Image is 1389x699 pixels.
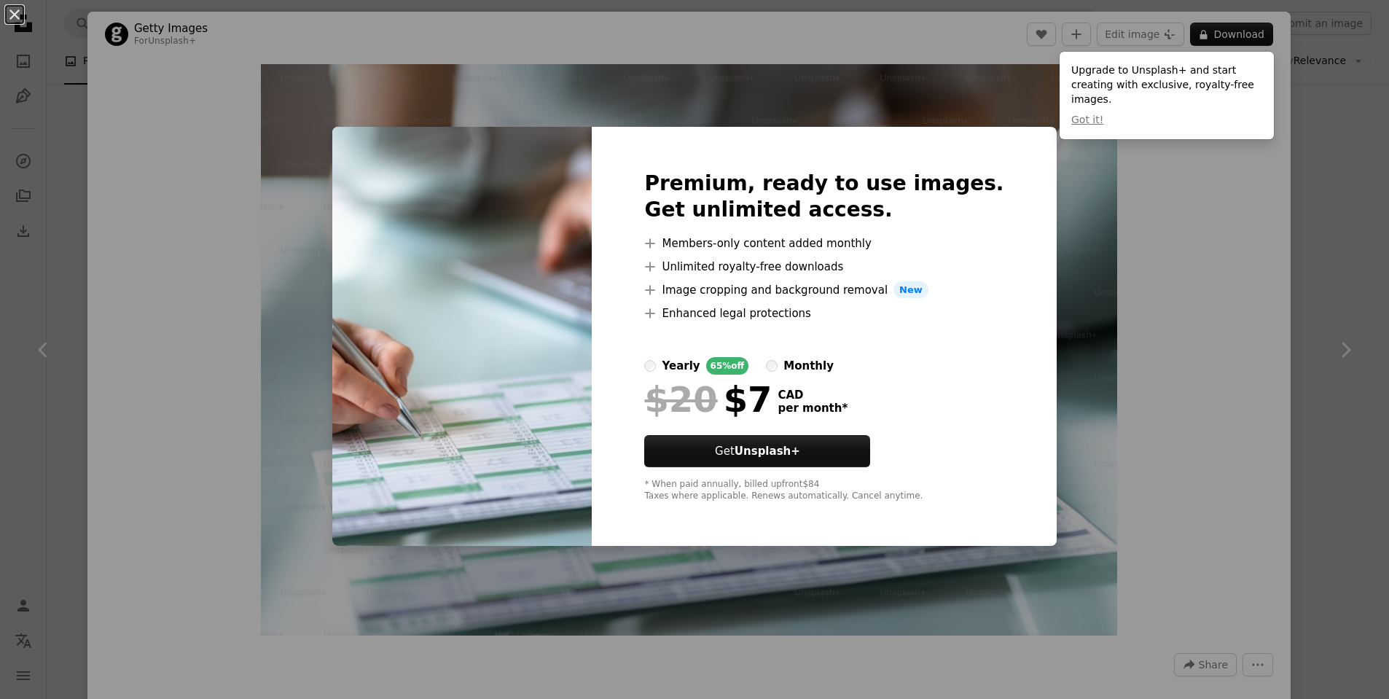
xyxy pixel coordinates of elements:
[644,258,1003,276] li: Unlimited royalty-free downloads
[662,357,700,375] div: yearly
[644,171,1003,223] h2: Premium, ready to use images. Get unlimited access.
[706,357,749,375] div: 65% off
[766,360,778,372] input: monthly
[644,479,1003,502] div: * When paid annually, billed upfront $84 Taxes where applicable. Renews automatically. Cancel any...
[644,380,717,418] span: $20
[332,127,592,547] img: premium_photo-1682126154930-cd952a02581d
[778,388,848,402] span: CAD
[778,402,848,415] span: per month *
[893,281,928,299] span: New
[735,445,800,458] strong: Unsplash+
[644,360,656,372] input: yearly65%off
[644,435,870,467] button: GetUnsplash+
[783,357,834,375] div: monthly
[644,281,1003,299] li: Image cropping and background removal
[1060,52,1274,139] div: Upgrade to Unsplash+ and start creating with exclusive, royalty-free images.
[1071,113,1103,128] button: Got it!
[644,305,1003,322] li: Enhanced legal protections
[644,380,772,418] div: $7
[644,235,1003,252] li: Members-only content added monthly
